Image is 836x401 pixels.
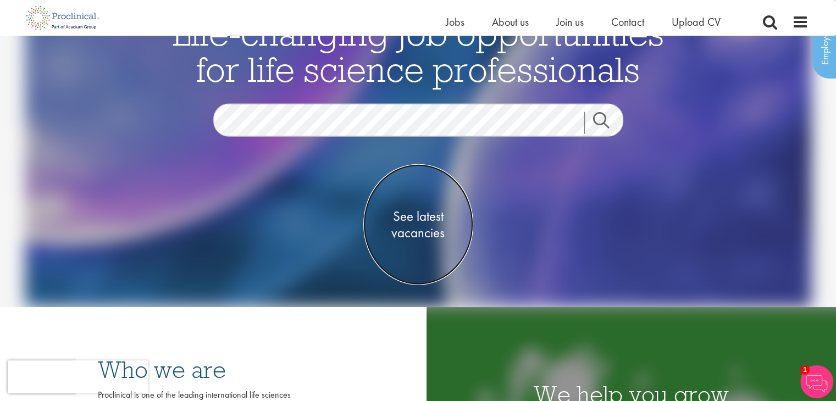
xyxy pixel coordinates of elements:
a: Contact [611,15,644,29]
a: About us [492,15,529,29]
span: Life-changing job opportunities for life science professionals [173,10,664,91]
img: Chatbot [800,365,833,398]
a: See latestvacancies [363,164,473,285]
a: Jobs [446,15,464,29]
a: Job search submit button [584,112,632,133]
a: Join us [556,15,584,29]
a: Upload CV [672,15,721,29]
iframe: reCAPTCHA [8,360,148,393]
span: 1 [800,365,810,375]
h3: Who we are [98,358,312,382]
span: See latest vacancies [363,208,473,241]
